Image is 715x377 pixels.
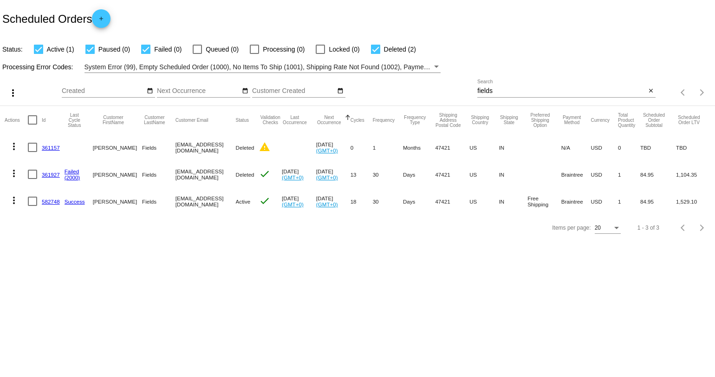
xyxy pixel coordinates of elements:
[527,112,553,128] button: Change sorting for PreferredShippingOption
[561,115,583,125] button: Change sorting for PaymentMethod.Type
[618,161,640,188] mat-cell: 1
[693,83,711,102] button: Next page
[2,9,110,28] h2: Scheduled Orders
[175,161,236,188] mat-cell: [EMAIL_ADDRESS][DOMAIN_NAME]
[499,161,527,188] mat-cell: IN
[316,201,338,207] a: (GMT+0)
[469,134,499,161] mat-cell: US
[282,174,304,180] a: (GMT+0)
[435,134,469,161] mat-cell: 47421
[351,134,373,161] mat-cell: 0
[676,188,710,215] mat-cell: 1,529.10
[42,117,45,123] button: Change sorting for Id
[8,168,19,179] mat-icon: more_vert
[435,112,461,128] button: Change sorting for ShippingPostcode
[142,188,175,215] mat-cell: Fields
[98,44,130,55] span: Paused (0)
[84,61,441,73] mat-select: Filter by Processing Error Codes
[640,112,668,128] button: Change sorting for Subtotal
[403,115,427,125] button: Change sorting for FrequencyType
[676,134,710,161] mat-cell: TBD
[65,174,80,180] a: (2000)
[242,87,248,95] mat-icon: date_range
[147,87,153,95] mat-icon: date_range
[142,161,175,188] mat-cell: Fields
[648,87,654,95] mat-icon: close
[8,141,19,152] mat-icon: more_vert
[282,201,304,207] a: (GMT+0)
[351,117,364,123] button: Change sorting for Cycles
[252,87,336,95] input: Customer Created
[175,188,236,215] mat-cell: [EMAIL_ADDRESS][DOMAIN_NAME]
[676,115,702,125] button: Change sorting for LifetimeValue
[8,195,19,206] mat-icon: more_vert
[640,188,676,215] mat-cell: 84.95
[646,86,656,96] button: Clear
[157,87,240,95] input: Next Occurrence
[674,83,693,102] button: Previous page
[373,117,395,123] button: Change sorting for Frequency
[282,115,308,125] button: Change sorting for LastOccurrenceUtc
[142,134,175,161] mat-cell: Fields
[674,218,693,237] button: Previous page
[316,174,338,180] a: (GMT+0)
[477,87,646,95] input: Search
[282,161,316,188] mat-cell: [DATE]
[591,161,618,188] mat-cell: USD
[403,134,435,161] mat-cell: Months
[42,198,60,205] a: 582748
[403,188,435,215] mat-cell: Days
[618,134,640,161] mat-cell: 0
[142,115,167,125] button: Change sorting for CustomerLastName
[93,161,142,188] mat-cell: [PERSON_NAME]
[236,198,251,205] span: Active
[175,117,208,123] button: Change sorting for CustomerEmail
[93,134,142,161] mat-cell: [PERSON_NAME]
[2,46,23,53] span: Status:
[316,147,338,153] a: (GMT+0)
[469,115,491,125] button: Change sorting for ShippingCountry
[527,188,561,215] mat-cell: Free Shipping
[42,172,60,178] a: 361927
[591,134,618,161] mat-cell: USD
[435,161,469,188] mat-cell: 47421
[259,106,282,134] mat-header-cell: Validation Checks
[65,198,85,205] a: Success
[47,44,74,55] span: Active (1)
[373,188,403,215] mat-cell: 30
[259,195,270,206] mat-icon: check
[373,134,403,161] mat-cell: 1
[206,44,239,55] span: Queued (0)
[618,106,640,134] mat-header-cell: Total Product Quantity
[316,115,342,125] button: Change sorting for NextOccurrenceUtc
[259,141,270,152] mat-icon: warning
[316,161,351,188] mat-cell: [DATE]
[469,161,499,188] mat-cell: US
[96,15,107,26] mat-icon: add
[65,168,79,174] a: Failed
[329,44,359,55] span: Locked (0)
[499,188,527,215] mat-cell: IN
[62,87,145,95] input: Created
[282,188,316,215] mat-cell: [DATE]
[469,188,499,215] mat-cell: US
[316,188,351,215] mat-cell: [DATE]
[93,188,142,215] mat-cell: [PERSON_NAME]
[42,145,60,151] a: 361157
[259,168,270,179] mat-icon: check
[7,87,19,99] mat-icon: more_vert
[552,225,591,231] div: Items per page:
[561,134,591,161] mat-cell: N/A
[403,161,435,188] mat-cell: Days
[435,188,469,215] mat-cell: 47421
[595,225,621,231] mat-select: Items per page:
[561,188,591,215] mat-cell: Braintree
[236,172,254,178] span: Deleted
[2,63,73,71] span: Processing Error Codes:
[65,112,84,128] button: Change sorting for LastProcessingCycleId
[640,134,676,161] mat-cell: TBD
[236,145,254,151] span: Deleted
[175,134,236,161] mat-cell: [EMAIL_ADDRESS][DOMAIN_NAME]
[5,106,28,134] mat-header-cell: Actions
[384,44,416,55] span: Deleted (2)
